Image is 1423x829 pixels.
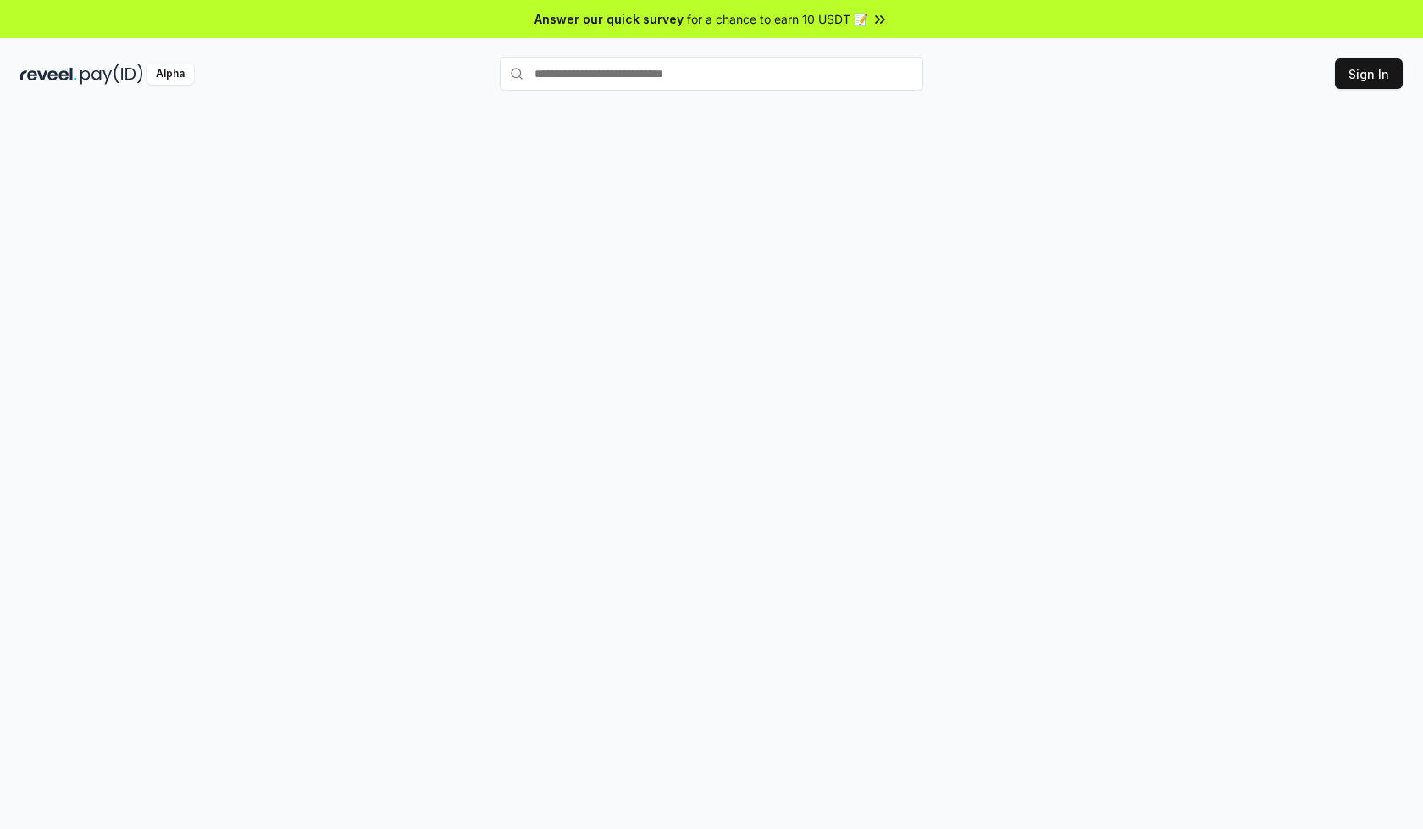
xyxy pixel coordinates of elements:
[1335,58,1403,89] button: Sign In
[147,64,194,85] div: Alpha
[687,10,868,28] span: for a chance to earn 10 USDT 📝
[80,64,143,85] img: pay_id
[20,64,77,85] img: reveel_dark
[534,10,684,28] span: Answer our quick survey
